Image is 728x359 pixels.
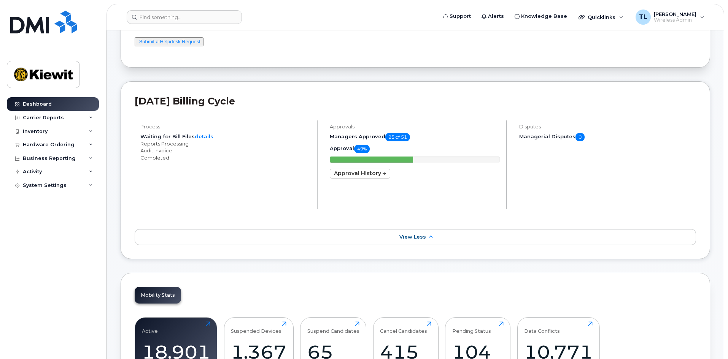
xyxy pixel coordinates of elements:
[140,133,310,140] li: Waiting for Bill Files
[330,145,500,153] h5: Approval
[695,326,722,353] iframe: Messenger Launcher
[438,9,476,24] a: Support
[654,11,696,17] span: [PERSON_NAME]
[385,133,410,141] span: 25 of 51
[519,124,696,130] h4: Disputes
[524,321,560,334] div: Data Conflicts
[630,9,710,25] div: Tanner Lamoree
[639,13,647,22] span: TL
[195,133,213,139] a: details
[476,9,509,24] a: Alerts
[380,321,427,334] div: Cancel Candidates
[330,133,500,141] h5: Managers Approved
[450,13,471,20] span: Support
[307,321,359,334] div: Suspend Candidates
[521,13,567,20] span: Knowledge Base
[452,321,491,334] div: Pending Status
[573,9,629,25] div: Quicklinks
[354,145,370,153] span: 49%
[399,234,426,240] span: View Less
[140,140,310,147] li: Reports Processing
[488,13,504,20] span: Alerts
[575,133,585,141] span: 0
[330,124,500,130] h4: Approvals
[140,154,310,161] li: Completed
[330,169,390,179] a: Approval History
[654,17,696,23] span: Wireless Admin
[135,37,203,47] button: Submit a Helpdesk Request
[140,124,310,130] h4: Process
[519,133,696,141] h5: Managerial Disputes
[140,147,310,154] li: Audit Invoice
[127,10,242,24] input: Find something...
[139,39,200,44] a: Submit a Helpdesk Request
[509,9,572,24] a: Knowledge Base
[142,321,158,334] div: Active
[588,14,615,20] span: Quicklinks
[231,321,281,334] div: Suspended Devices
[135,95,696,107] h2: [DATE] Billing Cycle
